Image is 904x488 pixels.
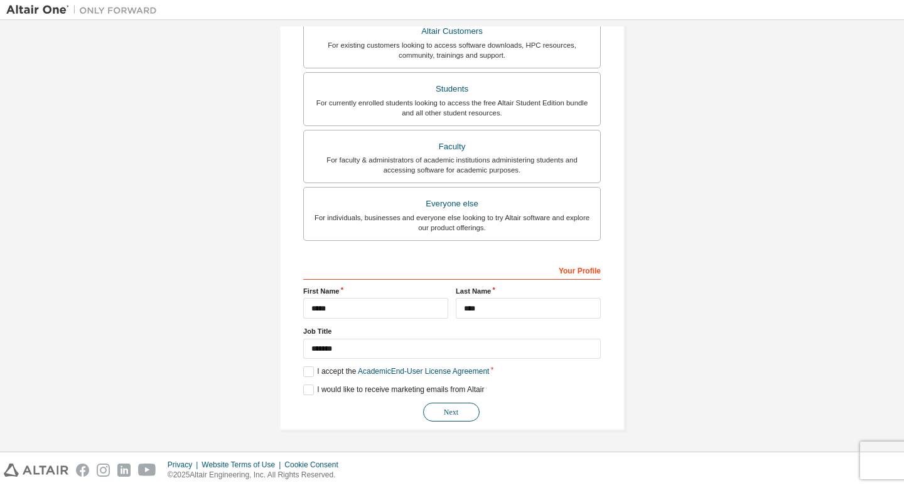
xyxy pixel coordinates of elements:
[168,460,202,470] div: Privacy
[4,464,68,477] img: altair_logo.svg
[76,464,89,477] img: facebook.svg
[97,464,110,477] img: instagram.svg
[303,366,489,377] label: I accept the
[423,403,480,422] button: Next
[6,4,163,16] img: Altair One
[138,464,156,477] img: youtube.svg
[303,260,601,280] div: Your Profile
[303,326,601,336] label: Job Title
[311,195,593,213] div: Everyone else
[202,460,284,470] div: Website Terms of Use
[311,23,593,40] div: Altair Customers
[456,286,601,296] label: Last Name
[303,385,484,395] label: I would like to receive marketing emails from Altair
[311,98,593,118] div: For currently enrolled students looking to access the free Altair Student Edition bundle and all ...
[284,460,345,470] div: Cookie Consent
[311,213,593,233] div: For individuals, businesses and everyone else looking to try Altair software and explore our prod...
[303,286,448,296] label: First Name
[311,80,593,98] div: Students
[168,470,346,480] p: © 2025 Altair Engineering, Inc. All Rights Reserved.
[358,367,489,376] a: Academic End-User License Agreement
[311,40,593,60] div: For existing customers looking to access software downloads, HPC resources, community, trainings ...
[311,155,593,175] div: For faculty & administrators of academic institutions administering students and accessing softwa...
[117,464,131,477] img: linkedin.svg
[311,138,593,156] div: Faculty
